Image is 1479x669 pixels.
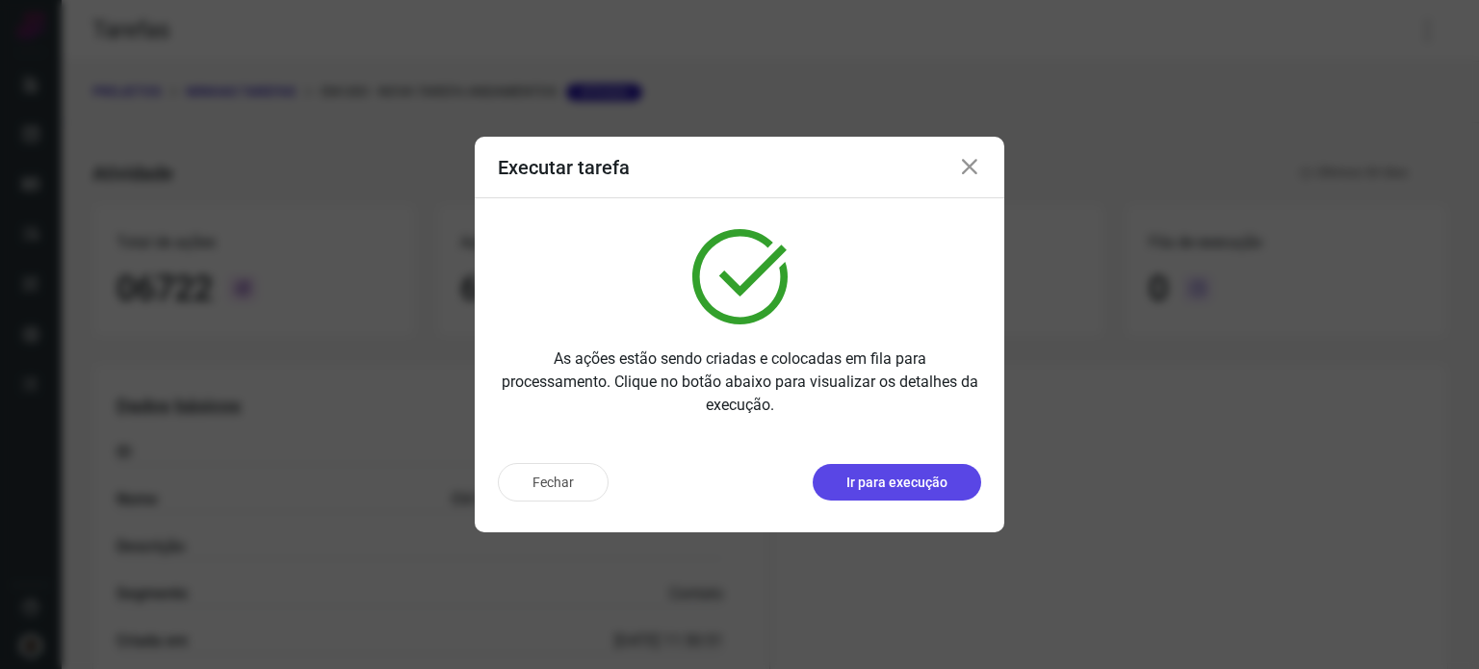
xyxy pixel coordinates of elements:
[813,464,981,501] button: Ir para execução
[692,229,788,324] img: verified.svg
[846,473,947,493] p: Ir para execução
[498,463,609,502] button: Fechar
[498,347,981,417] p: As ações estão sendo criadas e colocadas em fila para processamento. Clique no botão abaixo para ...
[498,156,630,179] h3: Executar tarefa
